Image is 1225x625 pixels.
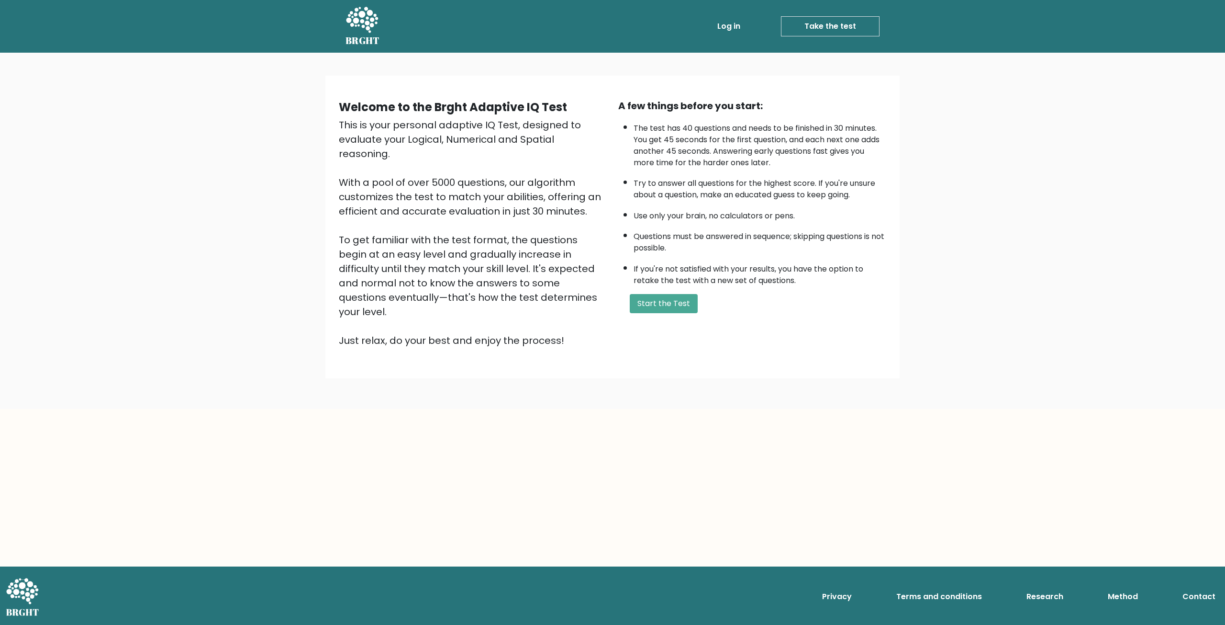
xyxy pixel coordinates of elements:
[1104,587,1142,606] a: Method
[1179,587,1219,606] a: Contact
[345,35,380,46] h5: BRGHT
[345,4,380,49] a: BRGHT
[818,587,856,606] a: Privacy
[618,99,886,113] div: A few things before you start:
[634,226,886,254] li: Questions must be answered in sequence; skipping questions is not possible.
[781,16,880,36] a: Take the test
[634,259,886,286] li: If you're not satisfied with your results, you have the option to retake the test with a new set ...
[634,173,886,201] li: Try to answer all questions for the highest score. If you're unsure about a question, make an edu...
[634,118,886,169] li: The test has 40 questions and needs to be finished in 30 minutes. You get 45 seconds for the firs...
[630,294,698,313] button: Start the Test
[892,587,986,606] a: Terms and conditions
[713,17,744,36] a: Log in
[634,205,886,222] li: Use only your brain, no calculators or pens.
[339,99,567,115] b: Welcome to the Brght Adaptive IQ Test
[339,118,607,348] div: This is your personal adaptive IQ Test, designed to evaluate your Logical, Numerical and Spatial ...
[1023,587,1067,606] a: Research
